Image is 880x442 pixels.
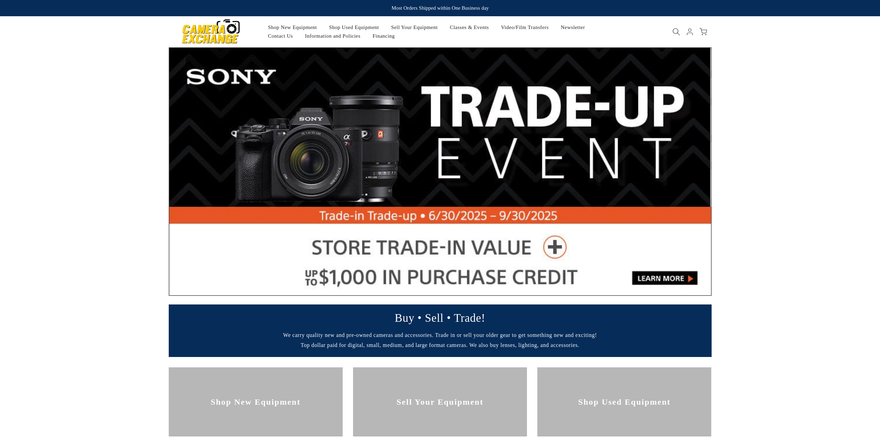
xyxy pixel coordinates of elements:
[444,23,495,32] a: Classes & Events
[385,23,444,32] a: Sell Your Equipment
[442,284,446,288] li: Page dot 4
[391,5,489,11] strong: Most Orders Shipped within One Business day
[495,23,555,32] a: Video/Film Transfers
[456,284,460,288] li: Page dot 6
[449,284,453,288] li: Page dot 5
[420,284,424,288] li: Page dot 1
[367,32,401,40] a: Financing
[165,315,715,321] p: Buy • Sell • Trade!
[323,23,385,32] a: Shop Used Equipment
[299,32,367,40] a: Information and Policies
[427,284,431,288] li: Page dot 2
[165,332,715,338] p: We carry quality new and pre-owned cameras and accessories. Trade in or sell your older gear to g...
[262,32,299,40] a: Contact Us
[262,23,323,32] a: Shop New Equipment
[165,342,715,348] p: Top dollar paid for digital, small, medium, and large format cameras. We also buy lenses, lightin...
[555,23,591,32] a: Newsletter
[435,284,438,288] li: Page dot 3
